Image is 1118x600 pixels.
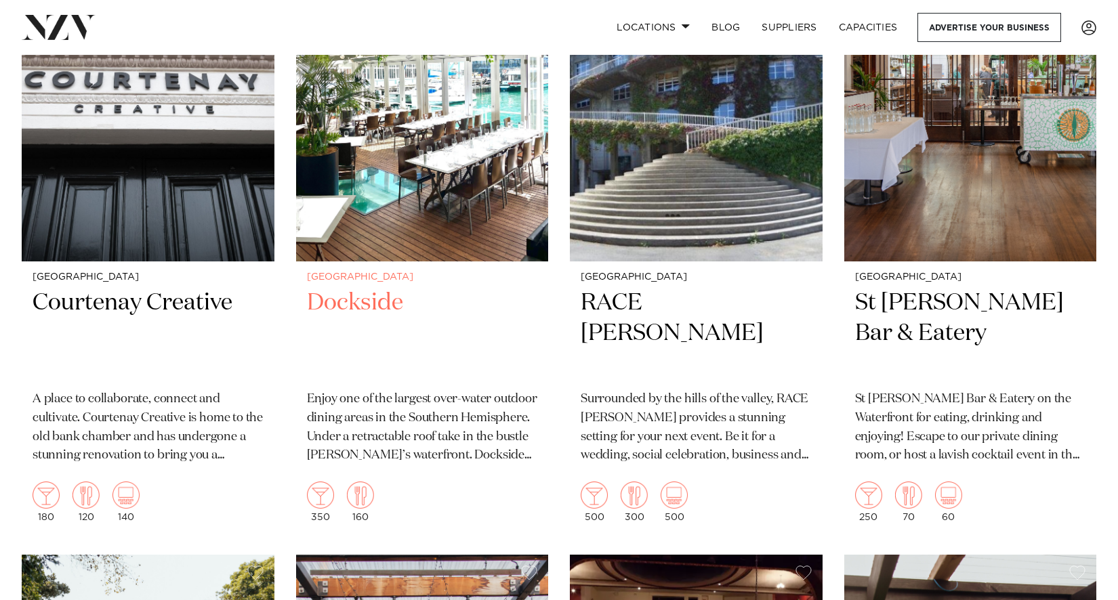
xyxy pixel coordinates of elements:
[661,481,688,509] img: theatre.png
[307,390,538,466] p: Enjoy one of the largest over-water outdoor dining areas in the Southern Hemisphere. Under a retr...
[581,288,812,379] h2: RACE [PERSON_NAME]
[307,481,334,522] div: 350
[855,481,882,509] img: cocktail.png
[33,481,60,522] div: 180
[33,481,60,509] img: cocktail.png
[347,481,374,522] div: 160
[661,481,688,522] div: 500
[581,481,608,509] img: cocktail.png
[855,481,882,522] div: 250
[751,13,827,42] a: SUPPLIERS
[895,481,922,522] div: 70
[73,481,100,522] div: 120
[73,481,100,509] img: dining.png
[307,288,538,379] h2: Dockside
[828,13,909,42] a: Capacities
[581,272,812,282] small: [GEOGRAPHIC_DATA]
[621,481,648,522] div: 300
[112,481,140,522] div: 140
[22,15,96,39] img: nzv-logo.png
[307,272,538,282] small: [GEOGRAPHIC_DATA]
[917,13,1061,42] a: Advertise your business
[581,481,608,522] div: 500
[935,481,962,522] div: 60
[895,481,922,509] img: dining.png
[855,390,1086,466] p: St [PERSON_NAME] Bar & Eatery on the Waterfront for eating, drinking and enjoying! Escape to our ...
[606,13,701,42] a: Locations
[33,272,264,282] small: [GEOGRAPHIC_DATA]
[33,390,264,466] p: A place to collaborate, connect and cultivate. Courtenay Creative is home to the old bank chamber...
[935,481,962,509] img: theatre.png
[112,481,140,509] img: theatre.png
[581,390,812,466] p: Surrounded by the hills of the valley, RACE [PERSON_NAME] provides a stunning setting for your ne...
[855,272,1086,282] small: [GEOGRAPHIC_DATA]
[33,288,264,379] h2: Courtenay Creative
[855,288,1086,379] h2: St [PERSON_NAME] Bar & Eatery
[307,481,334,509] img: cocktail.png
[347,481,374,509] img: dining.png
[621,481,648,509] img: dining.png
[701,13,751,42] a: BLOG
